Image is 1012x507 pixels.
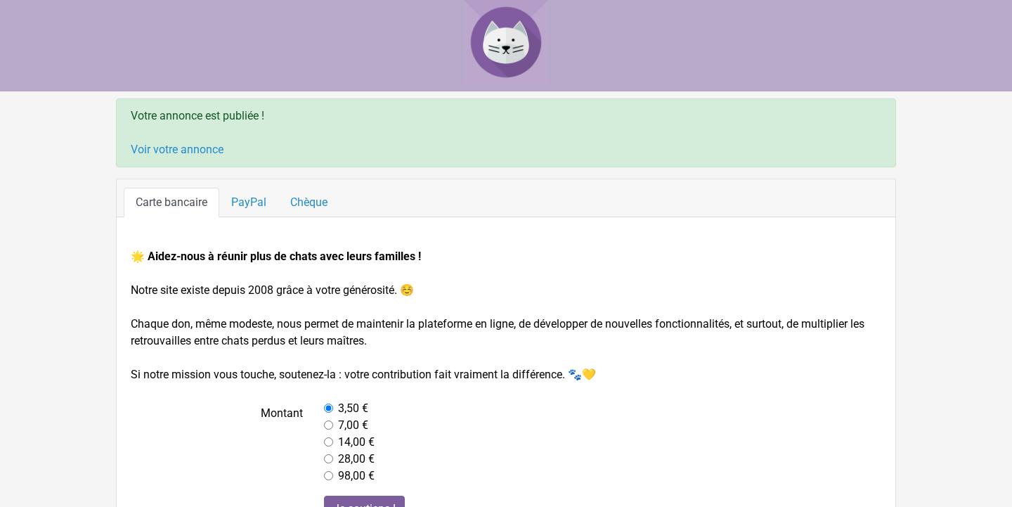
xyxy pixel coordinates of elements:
[338,400,368,417] label: 3,50 €
[278,188,339,217] a: Chèque
[131,143,223,156] a: Voir votre annonce
[338,451,375,468] label: 28,00 €
[131,250,421,263] strong: 🌟 Aidez-nous à réunir plus de chats avec leurs familles !
[124,188,219,217] a: Carte bancaire
[338,417,368,434] label: 7,00 €
[219,188,278,217] a: PayPal
[338,468,375,484] label: 98,00 €
[338,434,375,451] label: 14,00 €
[116,98,896,167] div: Votre annonce est publiée !
[120,400,313,484] label: Montant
